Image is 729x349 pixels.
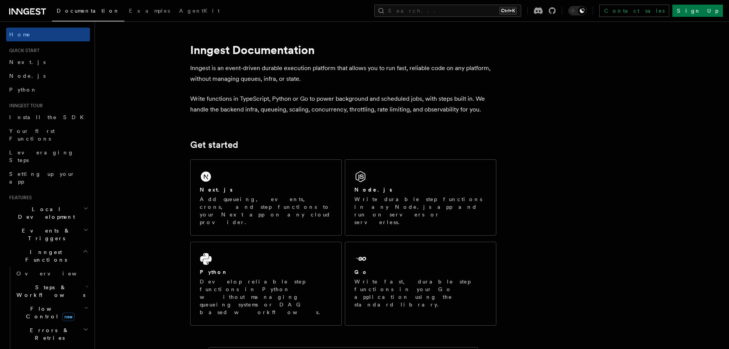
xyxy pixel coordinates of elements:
[124,2,175,21] a: Examples
[9,59,46,65] span: Next.js
[6,48,39,54] span: Quick start
[354,195,487,226] p: Write durable step functions in any Node.js app and run on servers or serverless.
[354,278,487,308] p: Write fast, durable step functions in your Go application using the standard library.
[13,302,90,323] button: Flow Controlnew
[13,305,84,320] span: Flow Control
[568,6,587,15] button: Toggle dark mode
[6,69,90,83] a: Node.js
[9,73,46,79] span: Node.js
[499,7,517,15] kbd: Ctrl+K
[6,103,43,109] span: Inngest tour
[9,171,75,185] span: Setting up your app
[175,2,224,21] a: AgentKit
[13,326,83,342] span: Errors & Retries
[200,186,233,193] h2: Next.js
[9,87,37,93] span: Python
[9,149,74,163] span: Leveraging Steps
[345,159,496,236] a: Node.jsWrite durable step functions in any Node.js app and run on servers or serverless.
[9,128,55,142] span: Your first Functions
[13,283,85,299] span: Steps & Workflows
[13,280,90,302] button: Steps & Workflows
[6,124,90,146] a: Your first Functions
[190,159,342,236] a: Next.jsAdd queueing, events, crons, and step functions to your Next app on any cloud provider.
[200,268,228,276] h2: Python
[672,5,723,17] a: Sign Up
[200,195,332,226] p: Add queueing, events, crons, and step functions to your Next app on any cloud provider.
[354,268,368,276] h2: Go
[6,245,90,267] button: Inngest Functions
[190,93,496,115] p: Write functions in TypeScript, Python or Go to power background and scheduled jobs, with steps bu...
[6,83,90,97] a: Python
[6,146,90,167] a: Leveraging Steps
[129,8,170,14] span: Examples
[599,5,669,17] a: Contact sales
[190,63,496,84] p: Inngest is an event-driven durable execution platform that allows you to run fast, reliable code ...
[6,202,90,224] button: Local Development
[13,267,90,280] a: Overview
[179,8,220,14] span: AgentKit
[374,5,521,17] button: Search...Ctrl+K
[354,186,392,193] h2: Node.js
[6,224,90,245] button: Events & Triggers
[6,195,32,201] span: Features
[9,31,31,38] span: Home
[190,43,496,57] h1: Inngest Documentation
[6,205,83,221] span: Local Development
[57,8,120,14] span: Documentation
[6,227,83,242] span: Events & Triggers
[6,28,90,41] a: Home
[345,242,496,326] a: GoWrite fast, durable step functions in your Go application using the standard library.
[9,114,88,120] span: Install the SDK
[190,139,238,150] a: Get started
[6,55,90,69] a: Next.js
[6,248,83,264] span: Inngest Functions
[190,242,342,326] a: PythonDevelop reliable step functions in Python without managing queueing systems or DAG based wo...
[16,270,95,277] span: Overview
[62,313,75,321] span: new
[6,110,90,124] a: Install the SDK
[200,278,332,316] p: Develop reliable step functions in Python without managing queueing systems or DAG based workflows.
[6,167,90,188] a: Setting up your app
[13,323,90,345] button: Errors & Retries
[52,2,124,21] a: Documentation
